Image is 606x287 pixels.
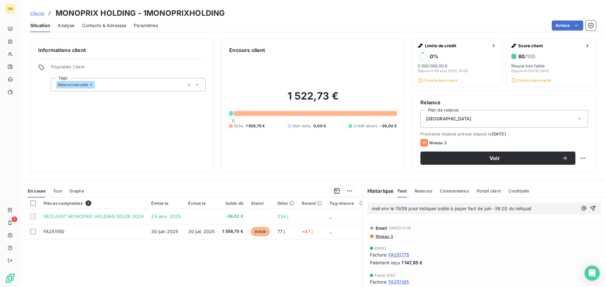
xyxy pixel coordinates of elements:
span: FA251165 [389,278,409,285]
span: Depuis le [DATE] 09:51 [511,69,549,73]
span: 1 558,75 € [222,228,243,235]
div: Tag relance [330,201,362,206]
span: 4 août 2025 [374,273,395,277]
h6: Relance [420,99,588,106]
span: Clients [30,11,44,16]
span: Situation [30,22,50,29]
h6: Encours client [229,46,265,54]
span: Facture : [370,278,387,285]
div: Émise le [151,201,181,206]
span: _ [330,214,331,219]
span: Email [376,226,387,231]
span: Tout [53,188,62,193]
span: 30 juil. 2025 [188,229,215,234]
h6: Historique [362,187,394,195]
span: 234 j [277,214,288,219]
span: Non-échu [293,123,311,129]
span: Relance manuelle [58,83,88,87]
span: Échu [234,123,243,129]
div: Statut [251,201,270,206]
button: Score client80/100Risque très faibleDepuis le [DATE] 09:51Compte déconnecté [506,38,596,87]
span: FA251775 [389,251,409,258]
span: Paramètres [134,22,158,29]
div: Délai [277,201,294,206]
span: 1 558,75 € [246,123,265,129]
span: -36,02 € [222,213,243,220]
h6: 0 % [430,53,438,60]
span: Crédit divers [353,123,377,129]
span: Niveau 3 [375,234,393,239]
div: Échue le [188,201,215,206]
span: Portail client [477,188,501,193]
span: RECLASST MONOPRIX HOLDING SOLDE 2024 [44,214,144,219]
span: Voir [428,156,561,161]
div: Retard [302,201,322,206]
span: Relances [414,188,432,193]
span: mail env le 15/09 pour indiquer solde à payer fact de juin -36.02 du reliquat [372,206,532,211]
span: Score client [518,43,582,48]
span: [GEOGRAPHIC_DATA] [426,116,472,122]
button: Limite de crédit0%5 000 000,00 €Depuis le 29 août 2025, 15:08Compte déconnecté [413,38,502,87]
span: [DATE] 15:18 [389,226,411,230]
button: Actions [552,20,583,31]
span: 0 [232,118,235,123]
span: 77 j [277,229,285,234]
span: Commentaires [440,188,469,193]
span: Analyse [58,22,74,29]
div: Open Intercom Messenger [585,266,600,281]
div: Pièces comptables [44,200,144,206]
span: 0,00 € [313,123,326,129]
span: Facture : [370,251,387,258]
h3: MONOPRIX HOLDING - 1MONOPRIXHOLDING [56,8,225,19]
span: 2 [86,200,91,206]
h2: 1 522,73 € [229,90,397,109]
span: Limite de crédit [425,43,489,48]
span: Tout [397,188,407,193]
h6: Informations client [38,46,206,54]
span: En cours [28,188,45,193]
span: Niveau 3 [429,140,447,145]
span: 5 000 000,00 € [418,63,448,68]
span: [DATE] [374,246,386,250]
span: Prochaine relance prévue depuis le [420,131,588,136]
span: /100 [525,53,535,60]
span: Contacts & Adresses [82,22,126,29]
div: Solde dû [222,201,243,206]
input: Ajouter une valeur [95,82,100,88]
span: 1 [12,216,17,222]
span: +47 j [302,229,312,234]
span: [DATE] [492,131,506,136]
span: Risque très faible [511,63,545,68]
h6: 80 [518,53,535,60]
span: Graphe [69,188,84,193]
span: 30 juin 2025 [151,229,178,234]
span: Compte déconnecté [418,78,457,83]
span: _ [330,229,331,234]
span: Depuis le 29 août 2025, 15:08 [418,69,468,73]
span: Creditsafe [508,188,530,193]
span: -36,02 € [380,123,397,129]
span: 24 janv. 2025 [151,214,181,219]
a: Clients [30,10,44,16]
button: Voir [420,152,575,165]
img: Logo LeanPay [5,273,15,283]
span: Compte déconnecté [511,78,551,83]
span: FA251550 [44,229,64,234]
span: Paiement reçu [370,259,400,266]
span: 1 147,85 € [401,259,423,266]
span: Propriétés Client [51,64,206,73]
span: échue [251,227,270,236]
div: FM [5,4,15,14]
